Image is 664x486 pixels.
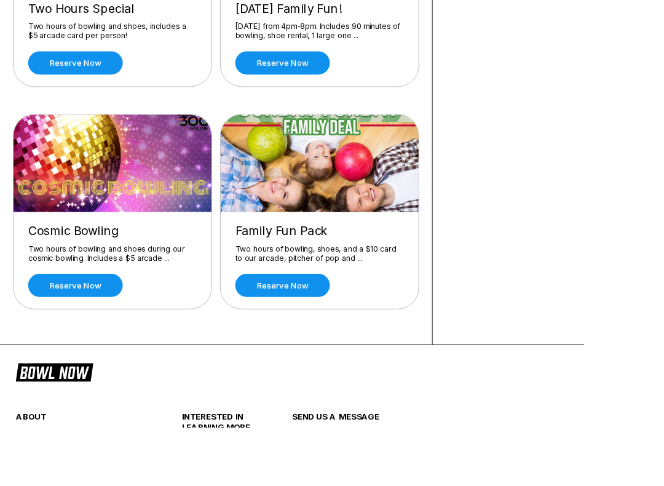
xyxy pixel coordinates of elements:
a: Reserve now [32,58,140,85]
div: [DATE] from 4pm-8pm. Includes 90 minutes of bowling, shoe rental, 1 large one ... [267,25,459,46]
div: Two hours of bowling, shoes, and a $10 card to our arcade, pitcher of pop and ... [267,277,459,299]
div: Two hours of bowling and shoes during our cosmic bowling. Includes a $5 arcade ... [32,277,224,299]
div: Two Hours Special [32,2,224,18]
div: Cosmic Bowling [32,255,224,271]
img: Family Fun Pack [251,130,477,241]
a: Reserve now [267,58,375,85]
div: about [18,468,175,486]
div: [DATE] Family Fun! [267,2,459,18]
div: Two hours of bowling and shoes, includes a $5 arcade card per person! [32,25,224,46]
div: Family Fun Pack [267,255,459,271]
img: Cosmic Bowling [15,130,242,241]
a: Reserve now [32,311,140,338]
a: Reserve now [267,311,375,338]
